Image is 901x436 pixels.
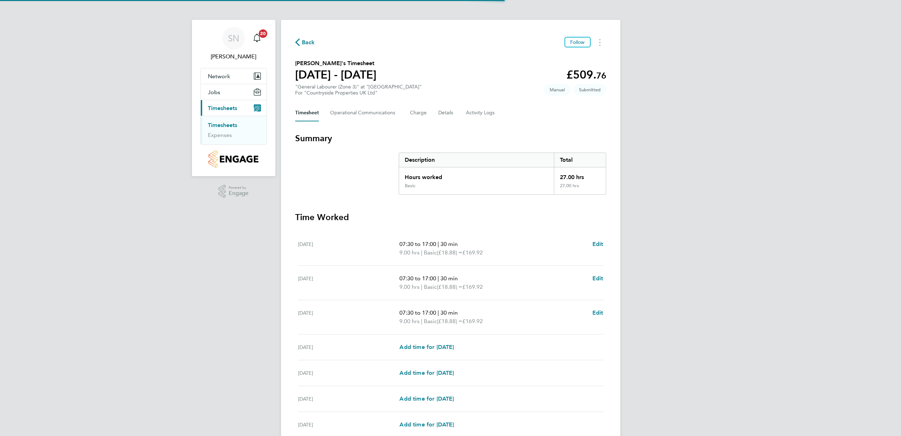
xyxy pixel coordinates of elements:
button: Charge [410,104,427,121]
a: Edit [592,309,603,317]
span: 30 min [440,309,458,316]
span: Basic [424,283,437,291]
div: 27.00 hrs [554,183,605,194]
div: Summary [399,153,606,195]
div: [DATE] [298,274,400,291]
div: Timesheets [201,116,267,144]
app-decimal: £509. [566,68,606,81]
div: [DATE] [298,395,400,403]
button: Timesheets Menu [593,37,606,48]
h2: [PERSON_NAME]'s Timesheet [295,59,376,68]
span: | [421,249,422,256]
a: Add time for [DATE] [399,343,454,351]
span: 20 [259,29,267,38]
span: Network [208,73,230,80]
div: Description [399,153,554,167]
h3: Time Worked [295,212,606,223]
span: | [438,275,439,282]
span: SN [228,34,239,43]
a: Add time for [DATE] [399,420,454,429]
div: Total [554,153,605,167]
span: | [438,309,439,316]
span: 9.00 hrs [399,249,420,256]
button: Timesheet [295,104,319,121]
span: Edit [592,275,603,282]
a: SN[PERSON_NAME] [200,27,267,61]
h1: [DATE] - [DATE] [295,68,376,82]
span: This timesheet is Submitted. [573,84,606,96]
span: 9.00 hrs [399,318,420,325]
span: 30 min [440,275,458,282]
span: Stephen Nottage [200,52,267,61]
div: "General Labourer (Zone 3)" at "[GEOGRAPHIC_DATA]" [295,84,422,96]
span: | [438,241,439,247]
div: 27.00 hrs [554,167,605,183]
span: | [421,283,422,290]
span: (£18.88) = [437,249,462,256]
span: Engage [229,190,248,196]
span: 76 [596,70,606,81]
div: Basic [405,183,415,189]
a: Add time for [DATE] [399,395,454,403]
a: Timesheets [208,122,237,128]
button: Jobs [201,84,267,100]
span: Timesheets [208,105,237,111]
div: [DATE] [298,420,400,429]
span: Powered by [229,185,248,191]
span: Add time for [DATE] [399,395,454,402]
button: Back [295,38,315,47]
span: Add time for [DATE] [399,344,454,350]
a: Add time for [DATE] [399,369,454,377]
button: Follow [564,37,591,47]
span: 07:30 to 17:00 [399,275,436,282]
span: Add time for [DATE] [399,369,454,376]
span: Back [302,38,315,47]
a: 20 [250,27,264,50]
button: Network [201,68,267,84]
button: Details [438,104,455,121]
a: Expenses [208,132,232,138]
span: Jobs [208,89,220,96]
span: (£18.88) = [437,283,462,290]
img: countryside-properties-logo-retina.png [209,150,258,168]
span: Edit [592,241,603,247]
span: 07:30 to 17:00 [399,241,436,247]
span: 30 min [440,241,458,247]
a: Edit [592,240,603,248]
div: [DATE] [298,343,400,351]
button: Operational Communications [330,104,399,121]
button: Timesheets [201,100,267,116]
span: This timesheet was manually created. [544,84,571,96]
span: Edit [592,309,603,316]
span: | [421,318,422,325]
span: 9.00 hrs [399,283,420,290]
div: For "Countryside Properties UK Ltd" [295,90,422,96]
span: £169.92 [462,249,483,256]
span: Follow [570,39,585,45]
span: Add time for [DATE] [399,421,454,428]
span: £169.92 [462,318,483,325]
span: Basic [424,317,437,326]
div: [DATE] [298,309,400,326]
a: Edit [592,274,603,283]
div: [DATE] [298,369,400,377]
span: £169.92 [462,283,483,290]
span: Basic [424,248,437,257]
a: Go to home page [200,150,267,168]
span: 07:30 to 17:00 [399,309,436,316]
button: Activity Logs [466,104,496,121]
nav: Main navigation [192,20,275,176]
div: [DATE] [298,240,400,257]
h3: Summary [295,133,606,144]
a: Powered byEngage [218,185,248,198]
div: Hours worked [399,167,554,183]
span: (£18.88) = [437,318,462,325]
